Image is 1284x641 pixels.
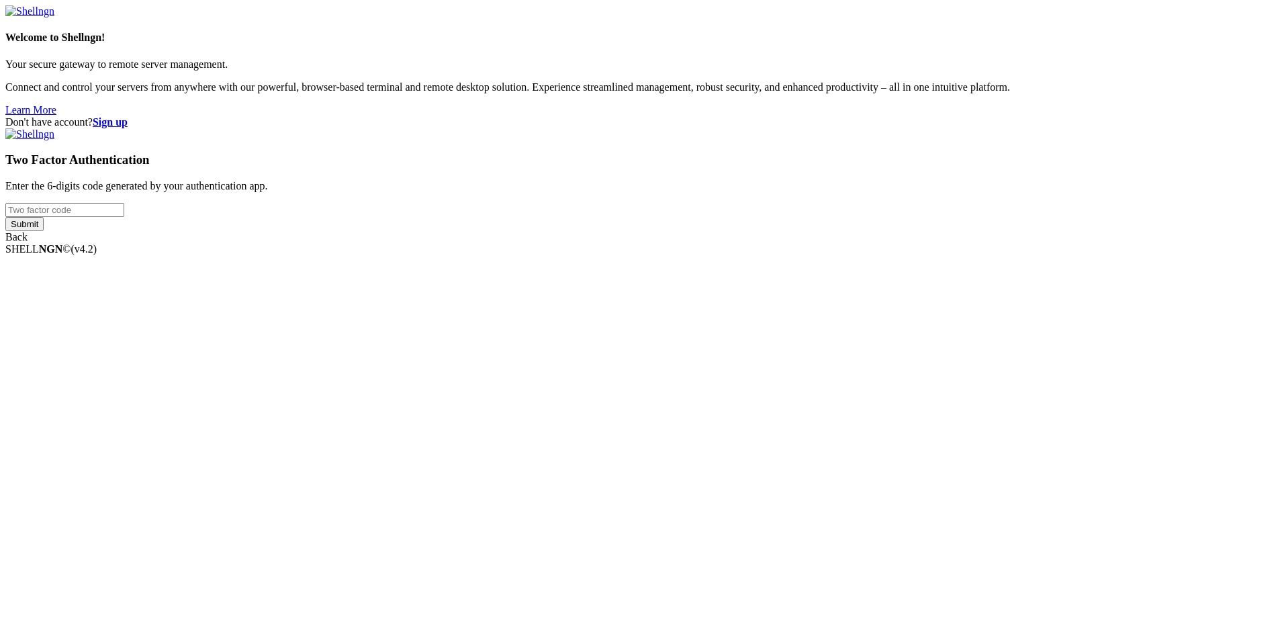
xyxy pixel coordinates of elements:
p: Your secure gateway to remote server management. [5,58,1279,71]
div: Don't have account? [5,116,1279,128]
h3: Two Factor Authentication [5,153,1279,167]
a: Back [5,231,28,243]
span: SHELL © [5,243,97,255]
img: Shellngn [5,5,54,17]
a: Learn More [5,104,56,116]
p: Enter the 6-digits code generated by your authentication app. [5,180,1279,192]
input: Submit [5,217,44,231]
img: Shellngn [5,128,54,140]
input: Two factor code [5,203,124,217]
b: NGN [39,243,63,255]
h4: Welcome to Shellngn! [5,32,1279,44]
p: Connect and control your servers from anywhere with our powerful, browser-based terminal and remo... [5,81,1279,93]
a: Sign up [93,116,128,128]
span: 4.2.0 [71,243,97,255]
